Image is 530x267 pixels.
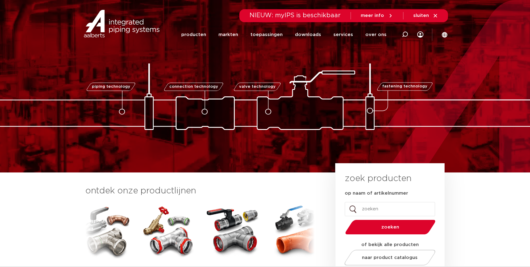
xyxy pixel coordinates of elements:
[413,13,438,18] a: sluiten
[361,242,419,247] strong: of bekijk alle producten
[361,13,393,18] a: meer info
[362,255,418,260] span: naar product catalogus
[169,85,218,89] span: connection technology
[181,22,387,47] nav: Menu
[345,190,408,196] label: op naam of artikelnummer
[239,85,276,89] span: valve technology
[343,219,438,235] button: zoeken
[218,22,238,47] a: markten
[333,22,353,47] a: services
[181,22,206,47] a: producten
[345,202,435,216] input: zoeken
[295,22,321,47] a: downloads
[249,12,341,18] span: NIEUW: myIPS is beschikbaar
[382,85,427,89] span: fastening technology
[92,85,130,89] span: piping technology
[345,172,411,185] h3: zoek producten
[250,22,283,47] a: toepassingen
[365,22,387,47] a: over ons
[413,13,429,18] span: sluiten
[361,225,420,229] span: zoeken
[85,185,315,197] h3: ontdek onze productlijnen
[343,250,437,265] a: naar product catalogus
[417,22,423,47] div: my IPS
[361,13,384,18] span: meer info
